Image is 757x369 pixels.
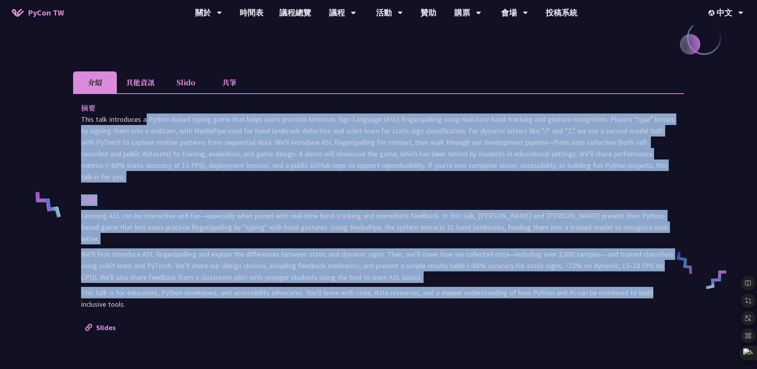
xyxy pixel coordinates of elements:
[709,10,716,16] img: Locale Icon
[207,71,251,93] li: 共筆
[12,9,24,17] img: Home icon of PyCon TW 2025
[81,210,676,244] p: Learning ASL can be interactive and fun—especially when paired with real-time hand tracking and i...
[85,323,116,332] a: Slides
[4,3,72,23] a: PyCon TW
[164,71,207,93] li: Slido
[28,7,64,19] span: PyCon TW
[81,113,676,183] p: This talk introduces a Python-based typing game that helps users practice American Sign Language ...
[81,287,676,310] p: This talk is for educators, Python developers, and accessibility advocates. You'll leave with cod...
[81,194,660,206] p: 說明
[73,71,117,93] li: 介紹
[117,71,164,93] li: 其他資訊
[81,102,660,113] p: 摘要
[81,248,676,283] p: We’ll first introduce ASL fingerspelling and explain the differences between static and dynamic s...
